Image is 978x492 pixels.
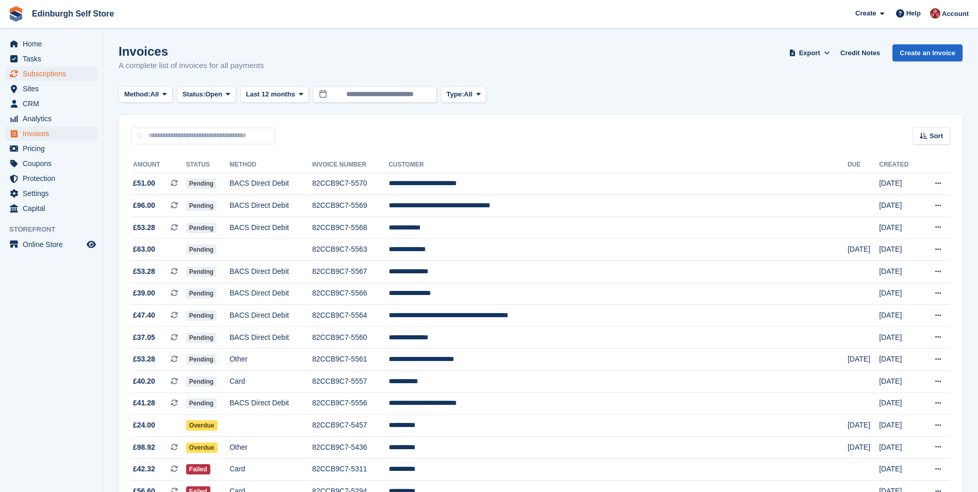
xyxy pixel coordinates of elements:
th: Method [229,157,312,173]
td: [DATE] [879,458,920,481]
img: Lucy Michalec [930,8,940,19]
td: BACS Direct Debit [229,305,312,327]
span: Status: [183,89,205,100]
td: [DATE] [848,349,879,371]
th: Created [879,157,920,173]
span: Export [799,48,820,58]
td: 82CCB9C7-5560 [312,326,388,349]
td: BACS Direct Debit [229,261,312,283]
span: Online Store [23,237,85,252]
span: Failed [186,464,210,474]
td: 82CCB9C7-5569 [312,195,388,217]
span: All [151,89,159,100]
a: menu [5,126,97,141]
th: Due [848,157,879,173]
td: [DATE] [879,349,920,371]
span: £42.32 [133,464,155,474]
a: menu [5,156,97,171]
td: [DATE] [879,371,920,393]
h1: Invoices [119,44,264,58]
a: Edinburgh Self Store [28,5,118,22]
button: Last 12 months [240,86,309,103]
span: Pending [186,354,217,365]
a: Preview store [85,238,97,251]
span: Account [942,9,969,19]
span: Pending [186,267,217,277]
span: Pending [186,201,217,211]
td: [DATE] [879,305,920,327]
span: Pending [186,376,217,387]
span: Open [205,89,222,100]
span: Sites [23,81,85,96]
a: menu [5,52,97,66]
span: Pricing [23,141,85,156]
td: 82CCB9C7-5561 [312,349,388,371]
td: [DATE] [848,239,879,261]
span: Invoices [23,126,85,141]
td: [DATE] [879,261,920,283]
span: Settings [23,186,85,201]
span: £40.20 [133,376,155,387]
td: BACS Direct Debit [229,392,312,415]
span: Create [855,8,876,19]
td: [DATE] [879,283,920,305]
td: [DATE] [848,436,879,458]
td: [DATE] [879,239,920,261]
span: £47.40 [133,310,155,321]
td: 82CCB9C7-5566 [312,283,388,305]
span: £39.00 [133,288,155,299]
td: 82CCB9C7-5556 [312,392,388,415]
td: BACS Direct Debit [229,217,312,239]
td: 82CCB9C7-5557 [312,371,388,393]
a: menu [5,186,97,201]
td: [DATE] [879,173,920,195]
a: menu [5,237,97,252]
span: Overdue [186,442,218,453]
button: Export [787,44,832,61]
span: £63.00 [133,244,155,255]
button: Type: All [441,86,486,103]
span: Method: [124,89,151,100]
span: All [464,89,473,100]
span: £53.28 [133,222,155,233]
td: Other [229,349,312,371]
th: Customer [389,157,848,173]
a: menu [5,37,97,51]
td: Other [229,436,312,458]
span: Pending [186,288,217,299]
span: Sort [930,131,943,141]
td: [DATE] [879,415,920,437]
td: 82CCB9C7-5311 [312,458,388,481]
span: Analytics [23,111,85,126]
a: menu [5,67,97,81]
span: Protection [23,171,85,186]
span: CRM [23,96,85,111]
span: £51.00 [133,178,155,189]
td: Card [229,458,312,481]
a: Credit Notes [836,44,884,61]
span: Overdue [186,420,218,431]
td: BACS Direct Debit [229,173,312,195]
span: Pending [186,178,217,189]
span: Coupons [23,156,85,171]
th: Invoice Number [312,157,388,173]
span: Pending [186,223,217,233]
td: [DATE] [848,415,879,437]
span: Storefront [9,224,103,235]
span: Tasks [23,52,85,66]
td: [DATE] [879,392,920,415]
a: menu [5,201,97,216]
p: A complete list of invoices for all payments [119,60,264,72]
span: £96.00 [133,200,155,211]
td: 82CCB9C7-5564 [312,305,388,327]
span: Help [906,8,921,19]
span: Pending [186,398,217,408]
span: Pending [186,333,217,343]
button: Status: Open [177,86,236,103]
span: Last 12 months [246,89,295,100]
a: Create an Invoice [892,44,963,61]
td: [DATE] [879,326,920,349]
span: Pending [186,244,217,255]
a: menu [5,111,97,126]
td: 82CCB9C7-5563 [312,239,388,261]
